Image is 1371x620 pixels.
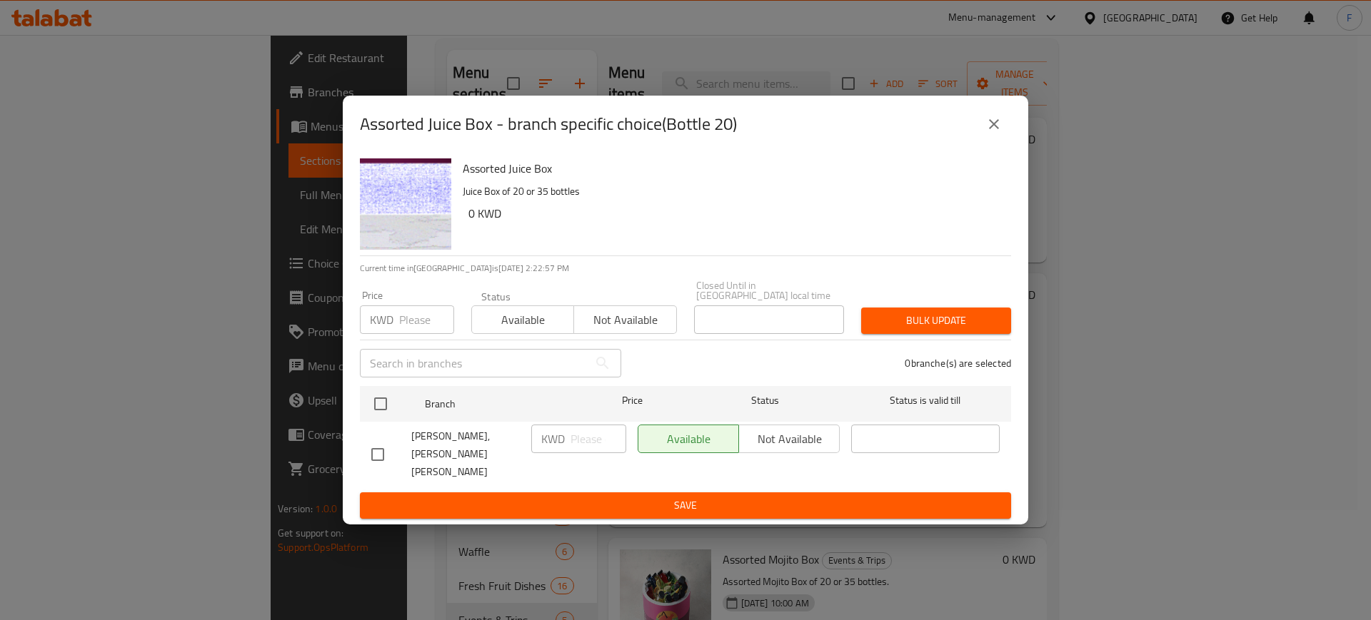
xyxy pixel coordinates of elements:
[471,305,574,334] button: Available
[478,310,568,330] span: Available
[371,497,1000,514] span: Save
[370,311,393,328] p: KWD
[977,107,1011,141] button: close
[463,158,1000,178] h6: Assorted Juice Box
[851,392,1000,410] span: Status is valid till
[360,158,451,250] img: Assorted Juice Box
[861,308,1011,334] button: Bulk update
[360,262,1011,275] p: Current time in [GEOGRAPHIC_DATA] is [DATE] 2:22:57 PM
[571,425,626,453] input: Please enter price
[399,305,454,334] input: Please enter price
[463,183,1000,200] p: Juice Box of 20 or 35 bottles
[905,356,1011,370] p: 0 branche(s) are selected
[411,427,520,481] span: [PERSON_NAME], [PERSON_NAME] [PERSON_NAME]
[873,312,1000,330] span: Bulk update
[580,310,671,330] span: Not available
[585,392,680,410] span: Price
[360,113,737,136] h2: Assorted Juice Box - branch specific choice(Bottle 20)
[425,395,573,413] span: Branch
[691,392,840,410] span: Status
[468,203,1000,223] h6: 0 KWD
[360,349,588,377] input: Search in branches
[573,305,676,334] button: Not available
[541,430,565,447] p: KWD
[360,492,1011,519] button: Save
